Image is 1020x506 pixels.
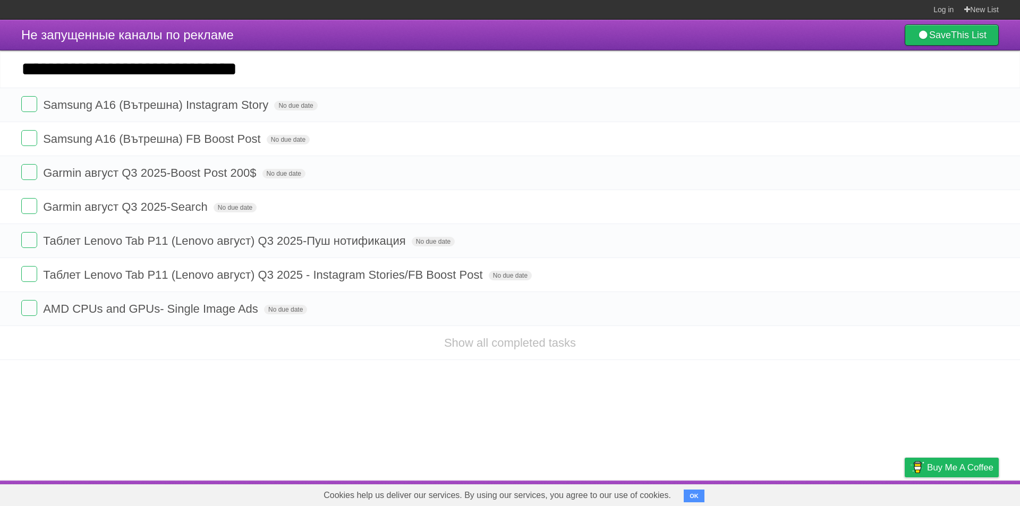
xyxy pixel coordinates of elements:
label: Star task [934,232,954,250]
label: Done [21,232,37,248]
label: Done [21,300,37,316]
span: No due date [274,101,317,110]
span: Не запущенные каналы по рекламе [21,28,234,42]
button: OK [684,490,704,502]
span: No due date [267,135,310,144]
a: Privacy [891,483,919,503]
span: No due date [264,305,307,314]
label: Star task [934,96,954,114]
a: Developers [798,483,841,503]
label: Star task [934,198,954,216]
label: Done [21,164,37,180]
span: Samsung A16 (Вътрешна) FB Boost Post [43,132,263,145]
a: Show all completed tasks [444,336,576,349]
a: Buy me a coffee [905,458,999,477]
label: Done [21,266,37,282]
b: This List [951,30,987,40]
span: Таблет Lenovo Tab P11 (Lenovo август) Q3 2025-Пуш нотификация [43,234,409,247]
label: Star task [934,300,954,318]
span: No due date [262,169,305,178]
a: About [763,483,786,503]
a: Suggest a feature [932,483,999,503]
img: Buy me a coffee [910,458,924,476]
label: Star task [934,266,954,284]
label: Star task [934,130,954,148]
label: Done [21,96,37,112]
label: Done [21,130,37,146]
span: No due date [412,237,455,246]
span: Garmin август Q3 2025-Search [43,200,210,213]
span: Таблет Lenovo Tab P11 (Lenovo август) Q3 2025 - Instagram Stories/FB Boost Post [43,268,485,281]
span: Garmin август Q3 2025-Boost Post 200$ [43,166,259,179]
span: Samsung A16 (Вътрешна) Instagram Story [43,98,271,112]
span: Buy me a coffee [927,458,993,477]
span: AMD CPUs and GPUs- Single Image Ads [43,302,261,315]
span: No due date [214,203,257,212]
label: Star task [934,164,954,182]
span: No due date [489,271,532,280]
span: Cookies help us deliver our services. By using our services, you agree to our use of cookies. [313,485,682,506]
a: SaveThis List [905,24,999,46]
a: Terms [855,483,878,503]
label: Done [21,198,37,214]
